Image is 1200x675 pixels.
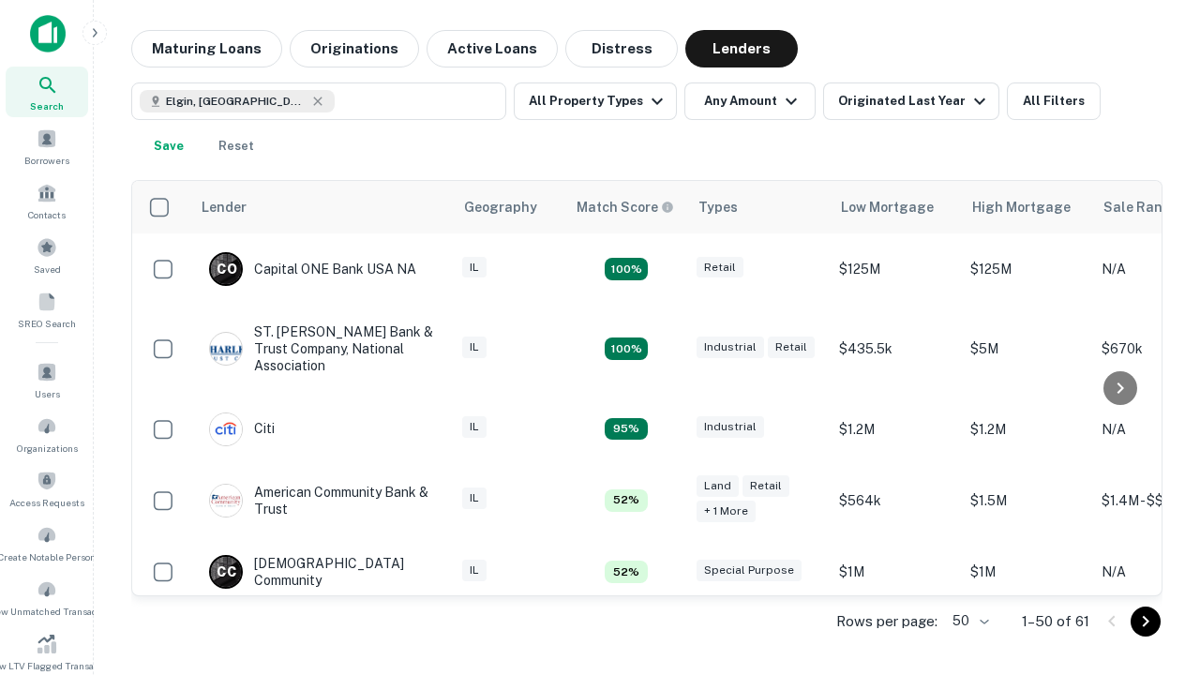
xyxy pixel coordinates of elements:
[961,233,1092,305] td: $125M
[961,305,1092,394] td: $5M
[190,181,453,233] th: Lender
[830,536,961,607] td: $1M
[131,82,506,120] button: Elgin, [GEOGRAPHIC_DATA], [GEOGRAPHIC_DATA]
[6,463,88,514] a: Access Requests
[684,82,816,120] button: Any Amount
[453,181,565,233] th: Geography
[210,413,242,445] img: picture
[836,610,937,633] p: Rows per page:
[1022,610,1089,633] p: 1–50 of 61
[462,337,487,358] div: IL
[18,316,76,331] span: SREO Search
[462,257,487,278] div: IL
[206,127,266,165] button: Reset
[961,394,1092,465] td: $1.2M
[6,67,88,117] a: Search
[945,607,992,635] div: 50
[131,30,282,67] button: Maturing Loans
[830,394,961,465] td: $1.2M
[6,572,88,622] a: Review Unmatched Transactions
[687,181,830,233] th: Types
[605,418,648,441] div: Matching Properties: 9, hasApolloMatch: undefined
[961,181,1092,233] th: High Mortgage
[427,30,558,67] button: Active Loans
[697,560,802,581] div: Special Purpose
[30,15,66,52] img: capitalize-icon.png
[35,386,60,401] span: Users
[838,90,991,112] div: Originated Last Year
[139,127,199,165] button: Save your search to get updates of matches that match your search criteria.
[685,30,798,67] button: Lenders
[830,465,961,536] td: $564k
[209,555,434,589] div: [DEMOGRAPHIC_DATA] Community
[768,337,815,358] div: Retail
[209,484,434,517] div: American Community Bank & Trust
[605,561,648,583] div: Matching Properties: 5, hasApolloMatch: undefined
[462,560,487,581] div: IL
[24,153,69,168] span: Borrowers
[290,30,419,67] button: Originations
[209,252,416,286] div: Capital ONE Bank USA NA
[605,258,648,280] div: Matching Properties: 16, hasApolloMatch: undefined
[823,82,999,120] button: Originated Last Year
[30,98,64,113] span: Search
[565,30,678,67] button: Distress
[961,465,1092,536] td: $1.5M
[514,82,677,120] button: All Property Types
[830,181,961,233] th: Low Mortgage
[697,475,739,497] div: Land
[697,416,764,438] div: Industrial
[6,230,88,280] a: Saved
[1106,465,1200,555] iframe: Chat Widget
[217,562,235,582] p: C C
[202,196,247,218] div: Lender
[605,489,648,512] div: Matching Properties: 5, hasApolloMatch: undefined
[210,485,242,517] img: picture
[830,305,961,394] td: $435.5k
[830,233,961,305] td: $125M
[972,196,1071,218] div: High Mortgage
[9,495,84,510] span: Access Requests
[166,93,307,110] span: Elgin, [GEOGRAPHIC_DATA], [GEOGRAPHIC_DATA]
[6,354,88,405] a: Users
[209,323,434,375] div: ST. [PERSON_NAME] Bank & Trust Company, National Association
[605,337,648,360] div: Matching Properties: 17, hasApolloMatch: undefined
[462,487,487,509] div: IL
[1007,82,1101,120] button: All Filters
[464,196,537,218] div: Geography
[34,262,61,277] span: Saved
[209,412,275,446] div: Citi
[565,181,687,233] th: Capitalize uses an advanced AI algorithm to match your search with the best lender. The match sco...
[577,197,674,217] div: Capitalize uses an advanced AI algorithm to match your search with the best lender. The match sco...
[577,197,670,217] h6: Match Score
[1131,607,1161,637] button: Go to next page
[742,475,789,497] div: Retail
[217,260,236,279] p: C O
[697,257,743,278] div: Retail
[698,196,738,218] div: Types
[28,207,66,222] span: Contacts
[6,409,88,459] a: Organizations
[462,416,487,438] div: IL
[6,175,88,226] a: Contacts
[6,121,88,172] a: Borrowers
[697,501,756,522] div: + 1 more
[697,337,764,358] div: Industrial
[6,517,88,568] a: Create Notable Person
[210,333,242,365] img: picture
[17,441,78,456] span: Organizations
[841,196,934,218] div: Low Mortgage
[961,536,1092,607] td: $1M
[6,284,88,335] a: SREO Search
